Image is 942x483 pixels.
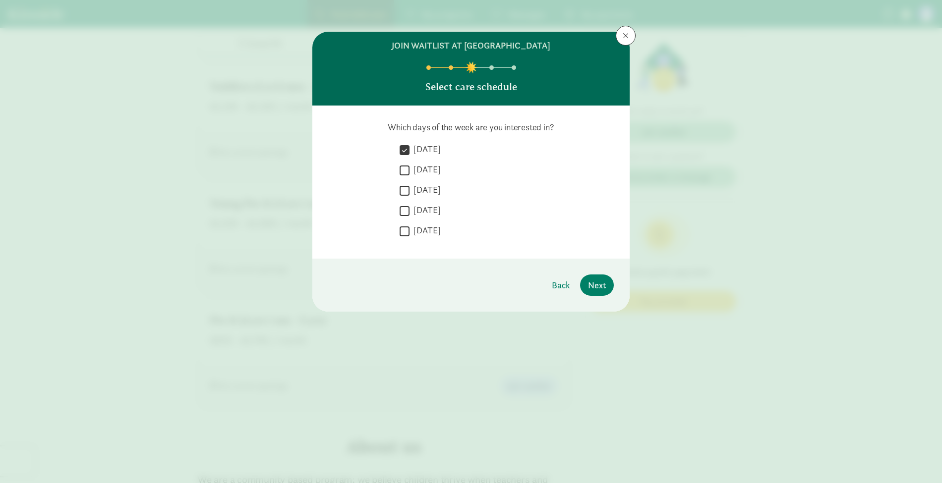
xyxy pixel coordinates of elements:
p: Which days of the week are you interested in? [328,121,614,133]
label: [DATE] [410,224,441,236]
label: [DATE] [410,184,441,196]
label: [DATE] [410,143,441,155]
p: Select care schedule [425,80,517,94]
label: [DATE] [410,204,441,216]
label: [DATE] [410,163,441,175]
span: Next [588,278,606,292]
h6: join waitlist at [GEOGRAPHIC_DATA] [392,40,550,52]
span: Back [552,278,570,292]
button: Back [544,274,578,296]
button: Next [580,274,614,296]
